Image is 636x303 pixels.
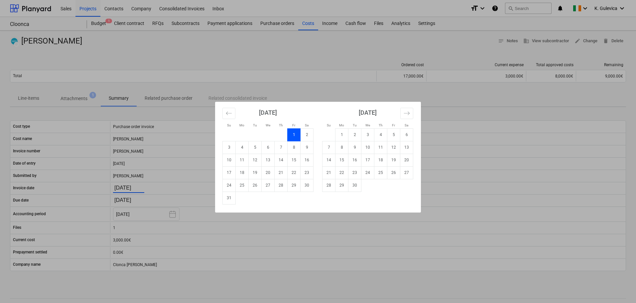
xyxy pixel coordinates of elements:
small: Fr [292,123,295,127]
td: Sunday, August 24, 2025 [223,179,236,192]
small: We [266,123,270,127]
td: Saturday, August 23, 2025 [301,166,314,179]
td: Monday, September 15, 2025 [335,154,348,166]
small: Tu [253,123,257,127]
td: Sunday, August 3, 2025 [223,141,236,154]
td: Thursday, September 4, 2025 [374,128,387,141]
td: Sunday, August 17, 2025 [223,166,236,179]
td: Friday, August 15, 2025 [288,154,301,166]
td: Thursday, August 14, 2025 [275,154,288,166]
td: Friday, September 5, 2025 [387,128,400,141]
td: Saturday, August 9, 2025 [301,141,314,154]
td: Monday, September 8, 2025 [335,141,348,154]
td: Monday, September 29, 2025 [335,179,348,192]
td: Friday, August 22, 2025 [288,166,301,179]
small: Th [279,123,283,127]
small: Su [227,123,231,127]
td: Sunday, August 31, 2025 [223,192,236,204]
small: Sa [405,123,408,127]
td: Thursday, August 28, 2025 [275,179,288,192]
td: Friday, September 12, 2025 [387,141,400,154]
td: Tuesday, September 30, 2025 [348,179,361,192]
small: We [365,123,370,127]
td: Friday, September 19, 2025 [387,154,400,166]
td: Sunday, August 10, 2025 [223,154,236,166]
td: Friday, September 26, 2025 [387,166,400,179]
td: Wednesday, August 13, 2025 [262,154,275,166]
td: Wednesday, September 10, 2025 [361,141,374,154]
td: Saturday, August 2, 2025 [301,128,314,141]
td: Tuesday, September 9, 2025 [348,141,361,154]
button: Move backward to switch to the previous month. [222,108,235,119]
td: Tuesday, August 12, 2025 [249,154,262,166]
td: Saturday, September 6, 2025 [400,128,413,141]
td: Saturday, September 27, 2025 [400,166,413,179]
td: Tuesday, September 23, 2025 [348,166,361,179]
td: Saturday, August 30, 2025 [301,179,314,192]
td: Tuesday, August 26, 2025 [249,179,262,192]
td: Sunday, September 28, 2025 [322,179,335,192]
td: Tuesday, September 16, 2025 [348,154,361,166]
td: Selected. Friday, August 1, 2025 [288,128,301,141]
td: Sunday, September 21, 2025 [322,166,335,179]
iframe: Chat Widget [603,271,636,303]
small: Sa [305,123,309,127]
button: Move forward to switch to the next month. [400,108,413,119]
td: Tuesday, August 19, 2025 [249,166,262,179]
td: Monday, August 4, 2025 [236,141,249,154]
td: Wednesday, September 3, 2025 [361,128,374,141]
td: Tuesday, September 2, 2025 [348,128,361,141]
td: Monday, August 18, 2025 [236,166,249,179]
td: Saturday, September 13, 2025 [400,141,413,154]
td: Wednesday, August 27, 2025 [262,179,275,192]
td: Saturday, September 20, 2025 [400,154,413,166]
td: Friday, August 29, 2025 [288,179,301,192]
td: Saturday, August 16, 2025 [301,154,314,166]
small: Mo [339,123,344,127]
td: Monday, August 11, 2025 [236,154,249,166]
td: Thursday, August 21, 2025 [275,166,288,179]
td: Wednesday, August 6, 2025 [262,141,275,154]
td: Monday, September 22, 2025 [335,166,348,179]
td: Friday, August 8, 2025 [288,141,301,154]
small: Tu [353,123,357,127]
td: Sunday, September 7, 2025 [322,141,335,154]
td: Wednesday, September 24, 2025 [361,166,374,179]
td: Sunday, September 14, 2025 [322,154,335,166]
td: Tuesday, August 5, 2025 [249,141,262,154]
td: Thursday, September 25, 2025 [374,166,387,179]
td: Wednesday, September 17, 2025 [361,154,374,166]
td: Monday, August 25, 2025 [236,179,249,192]
div: Calendar [215,102,421,213]
small: Mo [239,123,244,127]
td: Thursday, September 11, 2025 [374,141,387,154]
td: Thursday, September 18, 2025 [374,154,387,166]
td: Monday, September 1, 2025 [335,128,348,141]
td: Thursday, August 7, 2025 [275,141,288,154]
small: Su [327,123,331,127]
td: Wednesday, August 20, 2025 [262,166,275,179]
small: Th [379,123,383,127]
strong: [DATE] [359,109,377,116]
small: Fr [392,123,395,127]
strong: [DATE] [259,109,277,116]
